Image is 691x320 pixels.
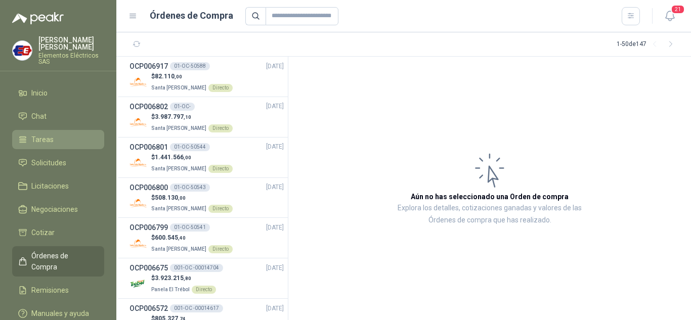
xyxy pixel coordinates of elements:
span: Santa [PERSON_NAME] [151,246,206,252]
img: Company Logo [129,154,147,172]
span: Inicio [31,87,48,99]
span: Remisiones [31,285,69,296]
span: Chat [31,111,47,122]
button: 21 [661,7,679,25]
img: Company Logo [129,194,147,212]
a: Licitaciones [12,176,104,196]
p: $ [151,233,233,243]
a: OCP00679901-OC-50541[DATE] Company Logo$600.545,40Santa [PERSON_NAME]Directo [129,222,284,254]
span: 21 [671,5,685,14]
a: OCP00680001-OC-50543[DATE] Company Logo$508.130,00Santa [PERSON_NAME]Directo [129,182,284,214]
h3: OCP006801 [129,142,168,153]
span: Panela El Trébol [151,287,190,292]
span: ,10 [184,114,191,120]
p: $ [151,153,233,162]
span: Santa [PERSON_NAME] [151,166,206,171]
span: Santa [PERSON_NAME] [151,206,206,211]
div: Directo [208,205,233,213]
span: 1.441.566 [155,154,191,161]
span: [DATE] [266,263,284,273]
a: OCP00680201-OC-[DATE] Company Logo$3.987.797,10Santa [PERSON_NAME]Directo [129,101,284,133]
div: 01-OC-50588 [170,62,210,70]
h3: OCP006572 [129,303,168,314]
p: $ [151,273,216,283]
div: 1 - 50 de 147 [617,36,679,53]
h3: OCP006799 [129,222,168,233]
span: ,00 [175,74,182,79]
a: Solicitudes [12,153,104,172]
div: 001-OC -00014617 [170,304,223,312]
h3: OCP006800 [129,182,168,193]
span: Tareas [31,134,54,145]
p: $ [151,112,233,122]
span: ,40 [178,235,186,241]
span: Órdenes de Compra [31,250,95,272]
h1: Órdenes de Compra [150,9,233,23]
span: [DATE] [266,304,284,313]
span: Negociaciones [31,204,78,215]
span: Santa [PERSON_NAME] [151,85,206,90]
span: [DATE] [266,182,284,192]
div: Directo [208,124,233,132]
div: 001-OC -00014704 [170,264,223,272]
a: Remisiones [12,281,104,300]
span: 600.545 [155,234,186,241]
p: $ [151,193,233,203]
h3: OCP006802 [129,101,168,112]
p: $ [151,72,233,81]
img: Company Logo [129,235,147,252]
div: 01-OC- [170,103,195,111]
h3: Aún no has seleccionado una Orden de compra [411,191,569,202]
div: Directo [208,165,233,173]
span: Solicitudes [31,157,66,168]
h3: OCP006675 [129,262,168,273]
a: OCP006675001-OC -00014704[DATE] Company Logo$3.923.215,80Panela El TrébolDirecto [129,262,284,294]
span: [DATE] [266,102,284,111]
img: Logo peakr [12,12,64,24]
img: Company Logo [13,41,32,60]
span: ,00 [178,195,186,201]
div: 01-OC-50544 [170,143,210,151]
a: Cotizar [12,223,104,242]
span: 3.923.215 [155,275,191,282]
div: Directo [208,245,233,253]
img: Company Logo [129,73,147,91]
span: Cotizar [31,227,55,238]
a: Negociaciones [12,200,104,219]
a: Tareas [12,130,104,149]
p: [PERSON_NAME] [PERSON_NAME] [38,36,104,51]
span: Licitaciones [31,180,69,192]
span: ,00 [184,155,191,160]
span: [DATE] [266,223,284,233]
span: 3.987.797 [155,113,191,120]
div: 01-OC-50543 [170,184,210,192]
span: ,80 [184,276,191,281]
a: Órdenes de Compra [12,246,104,277]
div: Directo [208,84,233,92]
p: Elementos Eléctricos SAS [38,53,104,65]
span: Santa [PERSON_NAME] [151,125,206,131]
span: [DATE] [266,62,284,71]
div: 01-OC-50541 [170,223,210,232]
img: Company Logo [129,275,147,293]
img: Company Logo [129,114,147,131]
span: [DATE] [266,142,284,152]
a: OCP00680101-OC-50544[DATE] Company Logo$1.441.566,00Santa [PERSON_NAME]Directo [129,142,284,173]
span: 508.130 [155,194,186,201]
h3: OCP006917 [129,61,168,72]
a: Chat [12,107,104,126]
a: Inicio [12,83,104,103]
p: Explora los detalles, cotizaciones ganadas y valores de las Órdenes de compra que has realizado. [390,202,590,226]
span: Manuales y ayuda [31,308,89,319]
a: OCP00691701-OC-50588[DATE] Company Logo$82.110,00Santa [PERSON_NAME]Directo [129,61,284,93]
span: 82.110 [155,73,182,80]
div: Directo [192,286,216,294]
